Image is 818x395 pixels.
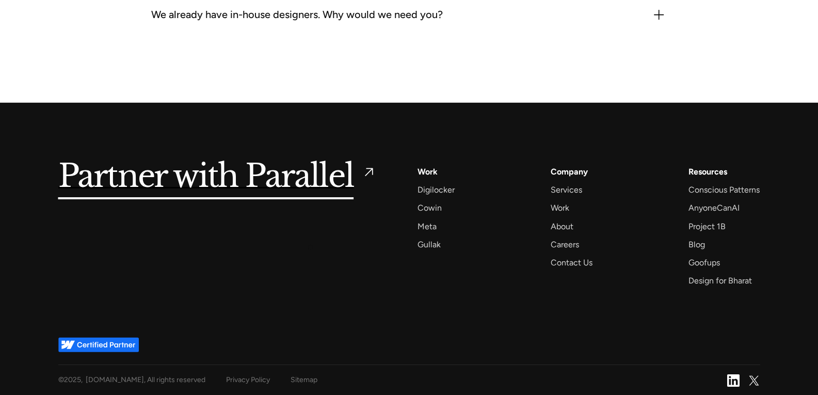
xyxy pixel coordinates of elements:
[688,201,740,215] a: AnyoneCanAI
[58,165,354,188] h5: Partner with Parallel
[418,183,455,197] a: Digilocker
[58,373,205,386] div: © , [DOMAIN_NAME], All rights reserved
[58,165,377,188] a: Partner with Parallel
[418,201,442,215] a: Cowin
[551,238,579,251] a: Careers
[291,373,317,386] a: Sitemap
[688,256,720,270] a: Goofups
[688,274,752,288] a: Design for Bharat
[64,375,81,384] span: 2025
[151,7,443,23] div: We already have in-house designers. Why would we need you?
[688,238,705,251] a: Blog
[551,183,582,197] a: Services
[418,165,438,179] a: Work
[418,238,441,251] a: Gullak
[688,183,760,197] a: Conscious Patterns
[551,165,588,179] a: Company
[551,201,569,215] a: Work
[551,219,573,233] a: About
[226,373,270,386] a: Privacy Policy
[688,219,726,233] a: Project 1B
[688,165,727,179] div: Resources
[551,256,592,270] a: Contact Us
[418,219,437,233] a: Meta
